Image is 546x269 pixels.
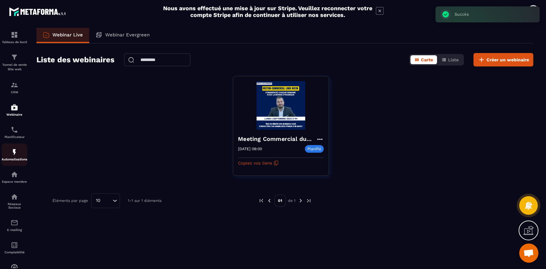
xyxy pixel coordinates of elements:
p: Tableau de bord [2,40,27,44]
a: automationsautomationsWebinaire [2,99,27,121]
img: prev [266,198,272,204]
p: CRM [2,90,27,94]
a: formationformationCRM [2,76,27,99]
img: webinar-background [238,81,324,130]
img: formation [11,81,18,89]
a: social-networksocial-networkRéseaux Sociaux [2,188,27,214]
p: Comptabilité [2,250,27,254]
h2: Nous avons effectué une mise à jour sur Stripe. Veuillez reconnecter votre compte Stripe afin de ... [163,5,373,18]
input: Search for option [103,197,111,204]
p: E-mailing [2,228,27,232]
p: Webinaire [2,113,27,116]
button: Carte [410,55,437,64]
p: Webinar Live [52,32,83,38]
img: email [11,219,18,227]
button: Copiez vos liens [238,158,279,168]
img: formation [11,53,18,61]
h4: Meeting Commercial du Lundi [238,134,316,143]
a: formationformationTableau de bord [2,26,27,49]
div: Ouvrir le chat [519,243,538,263]
span: Créer un webinaire [487,57,529,63]
a: Webinar Live [36,28,89,43]
img: automations [11,148,18,156]
img: prev [258,198,264,204]
a: emailemailE-mailing [2,214,27,236]
p: Webinar Evergreen [105,32,150,38]
h2: Liste des webinaires [36,53,115,66]
p: Planificateur [2,135,27,139]
a: accountantaccountantComptabilité [2,236,27,259]
img: next [306,198,312,204]
button: Liste [438,55,463,64]
img: accountant [11,241,18,249]
img: logo [9,6,67,17]
span: Liste [448,57,459,62]
a: automationsautomationsEspace membre [2,166,27,188]
button: Créer un webinaire [473,53,533,66]
p: Réseaux Sociaux [2,202,27,209]
img: automations [11,104,18,111]
span: Carte [421,57,433,62]
p: 01 [274,195,286,207]
a: schedulerschedulerPlanificateur [2,121,27,143]
span: 10 [94,197,103,204]
p: 1-1 sur 1 éléments [128,198,162,203]
img: next [298,198,304,204]
p: Tunnel de vente Site web [2,63,27,72]
p: Éléments par page [52,198,88,203]
a: automationsautomationsAutomatisations [2,143,27,166]
img: automations [11,171,18,178]
p: Automatisations [2,158,27,161]
img: formation [11,31,18,39]
img: social-network [11,193,18,201]
img: scheduler [11,126,18,134]
p: [DATE] 09:00 [238,147,262,151]
a: formationformationTunnel de vente Site web [2,49,27,76]
p: Espace membre [2,180,27,183]
p: de 1 [288,198,296,203]
div: Search for option [91,193,120,208]
p: Planifié [305,145,324,153]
